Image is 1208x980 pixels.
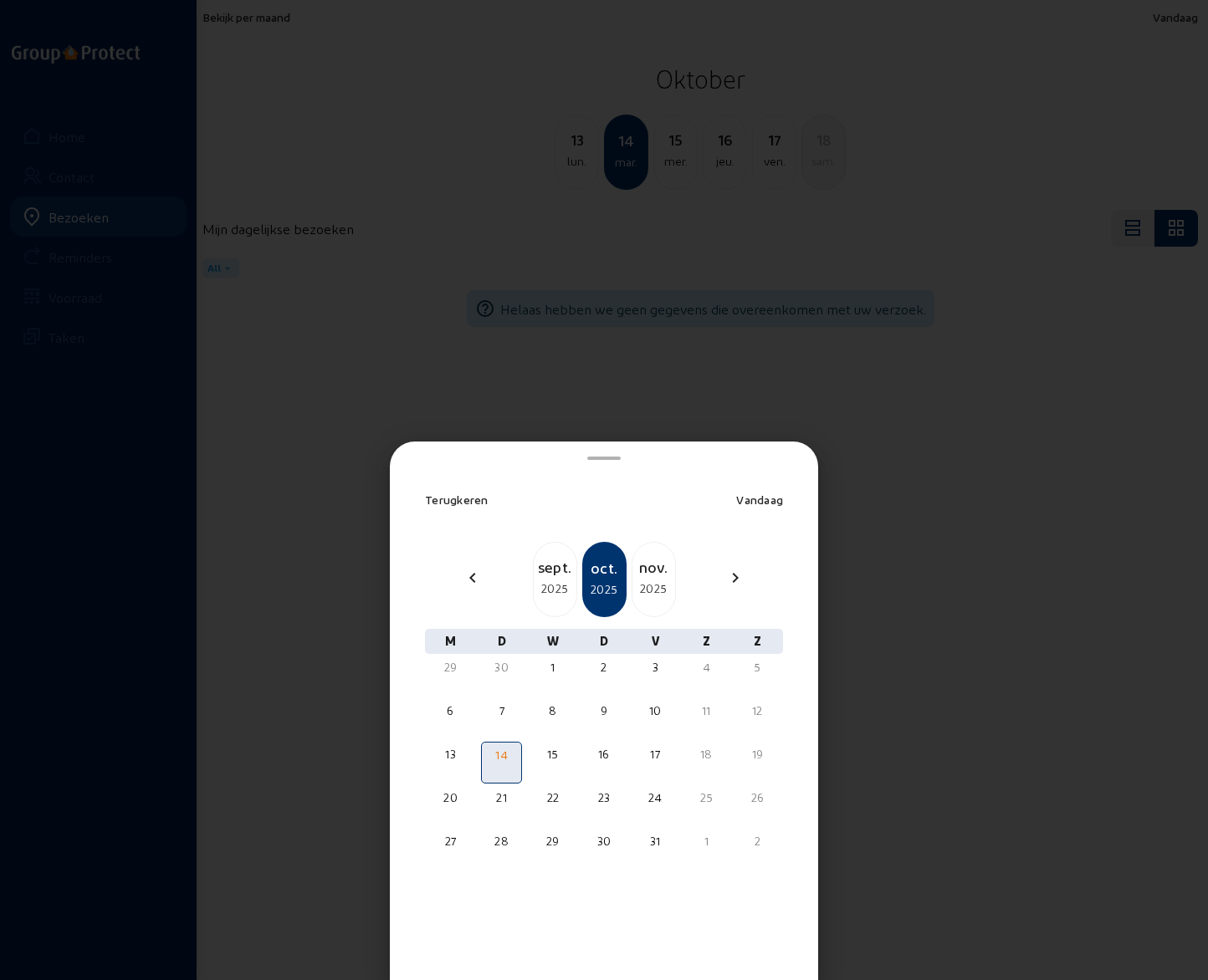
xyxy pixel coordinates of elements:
div: 2 [585,659,622,676]
div: 30 [483,659,520,676]
div: 30 [585,833,622,850]
div: 2025 [584,579,625,600]
div: 1 [688,833,725,850]
div: 23 [585,789,622,806]
div: 19 [739,746,776,763]
div: 3 [637,659,674,676]
div: oct. [584,556,625,579]
div: 11 [688,702,725,719]
div: 12 [739,702,776,719]
div: V [630,629,681,654]
div: 5 [739,659,776,676]
div: 31 [637,833,674,850]
div: 29 [432,659,469,676]
div: 26 [739,789,776,806]
div: W [527,629,578,654]
div: 15 [534,746,571,763]
span: Vandaag [736,493,783,507]
div: 29 [534,833,571,850]
div: 2 [739,833,776,850]
div: 2025 [632,579,675,599]
div: 7 [483,702,520,719]
div: nov. [632,555,675,579]
div: Z [732,629,783,654]
div: 17 [637,746,674,763]
mat-icon: chevron_right [725,568,745,588]
div: 8 [534,702,571,719]
div: 27 [432,833,469,850]
div: 9 [585,702,622,719]
div: 10 [637,702,674,719]
div: Z [681,629,732,654]
div: 28 [483,833,520,850]
div: 1 [534,659,571,676]
div: sept. [534,555,576,579]
div: 21 [483,789,520,806]
div: 24 [637,789,674,806]
mat-icon: chevron_left [463,568,483,588]
div: 4 [688,659,725,676]
span: Terugkeren [425,493,489,507]
div: 16 [585,746,622,763]
div: 13 [432,746,469,763]
div: D [578,629,629,654]
div: M [425,629,476,654]
div: 22 [534,789,571,806]
div: 14 [484,747,520,763]
div: 20 [432,789,469,806]
div: D [476,629,527,654]
div: 18 [688,746,725,763]
div: 25 [688,789,725,806]
div: 2025 [534,579,576,599]
div: 6 [432,702,469,719]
